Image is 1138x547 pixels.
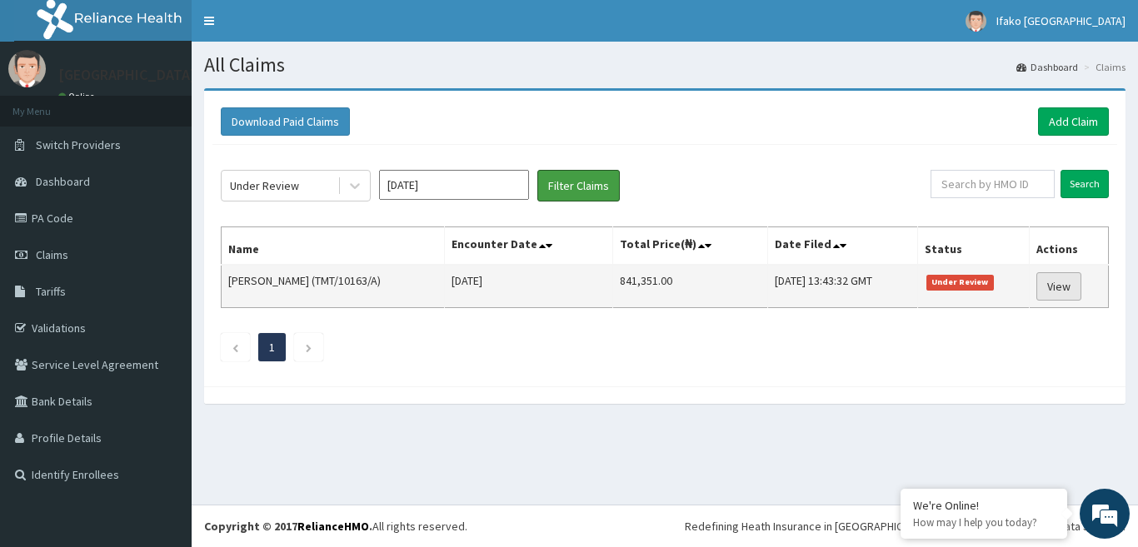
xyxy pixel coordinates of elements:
[221,107,350,136] button: Download Paid Claims
[926,275,994,290] span: Under Review
[612,227,768,266] th: Total Price(₦)
[204,54,1126,76] h1: All Claims
[913,515,1055,530] p: How may I help you today?
[1029,227,1108,266] th: Actions
[230,177,299,194] div: Under Review
[305,340,312,355] a: Next page
[913,498,1055,513] div: We're Online!
[192,505,1138,547] footer: All rights reserved.
[1036,272,1081,301] a: View
[768,227,918,266] th: Date Filed
[58,67,196,82] p: [GEOGRAPHIC_DATA]
[297,519,369,534] a: RelianceHMO
[445,265,612,308] td: [DATE]
[269,340,275,355] a: Page 1 is your current page
[379,170,529,200] input: Select Month and Year
[58,91,98,102] a: Online
[612,265,768,308] td: 841,351.00
[36,284,66,299] span: Tariffs
[537,170,620,201] button: Filter Claims
[204,519,372,534] strong: Copyright © 2017 .
[445,227,612,266] th: Encounter Date
[768,265,918,308] td: [DATE] 13:43:32 GMT
[931,170,1055,198] input: Search by HMO ID
[8,50,46,87] img: User Image
[36,247,68,262] span: Claims
[1038,107,1109,136] a: Add Claim
[1061,170,1109,198] input: Search
[222,227,445,266] th: Name
[1080,60,1126,74] li: Claims
[996,13,1126,28] span: Ifako [GEOGRAPHIC_DATA]
[36,137,121,152] span: Switch Providers
[1016,60,1078,74] a: Dashboard
[918,227,1030,266] th: Status
[36,174,90,189] span: Dashboard
[222,265,445,308] td: [PERSON_NAME] (TMT/10163/A)
[685,518,1126,535] div: Redefining Heath Insurance in [GEOGRAPHIC_DATA] using Telemedicine and Data Science!
[966,11,986,32] img: User Image
[232,340,239,355] a: Previous page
